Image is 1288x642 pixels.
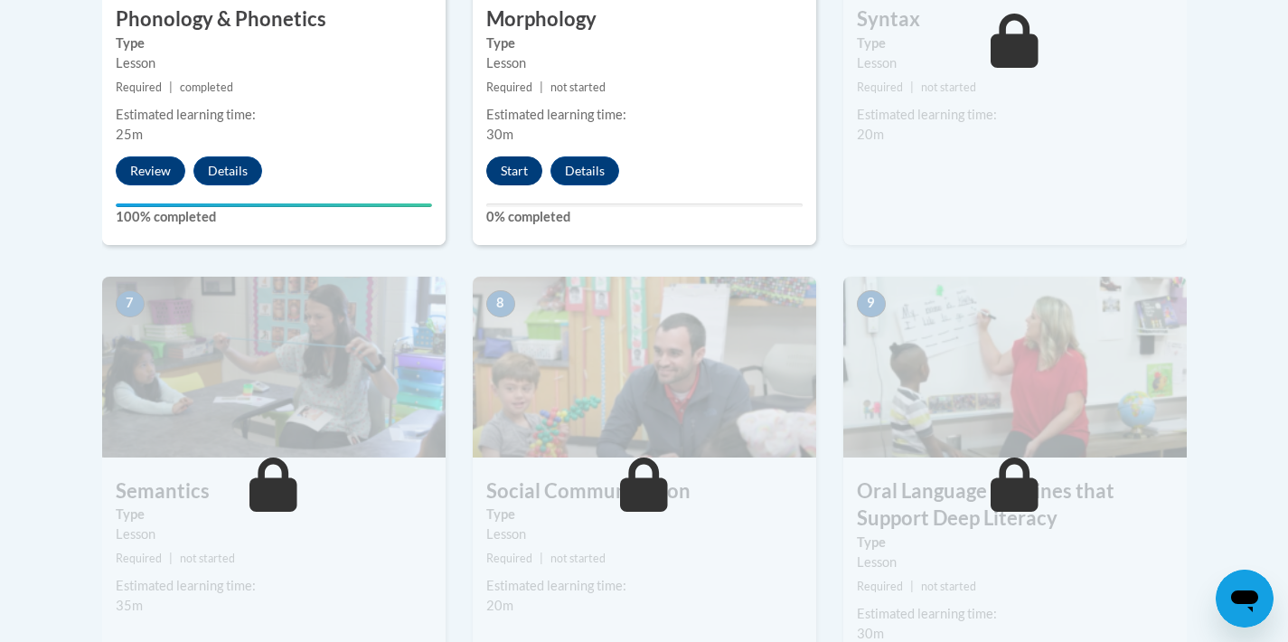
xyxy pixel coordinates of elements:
[116,80,162,94] span: Required
[486,524,803,544] div: Lesson
[486,576,803,596] div: Estimated learning time:
[486,127,513,142] span: 30m
[857,626,884,641] span: 30m
[486,207,803,227] label: 0% completed
[486,290,515,317] span: 8
[169,80,173,94] span: |
[473,277,816,458] img: Course Image
[116,576,432,596] div: Estimated learning time:
[843,477,1187,533] h3: Oral Language Routines that Support Deep Literacy
[857,105,1173,125] div: Estimated learning time:
[550,552,606,565] span: not started
[473,477,816,505] h3: Social Communication
[486,552,532,565] span: Required
[116,505,432,524] label: Type
[180,80,233,94] span: completed
[857,604,1173,624] div: Estimated learning time:
[843,277,1187,458] img: Course Image
[843,5,1187,33] h3: Syntax
[486,156,542,185] button: Start
[169,552,173,565] span: |
[102,277,446,458] img: Course Image
[857,290,886,317] span: 9
[102,5,446,33] h3: Phonology & Phonetics
[116,552,162,565] span: Required
[486,33,803,53] label: Type
[116,203,432,207] div: Your progress
[486,53,803,73] div: Lesson
[550,156,619,185] button: Details
[857,53,1173,73] div: Lesson
[116,207,432,227] label: 100% completed
[550,80,606,94] span: not started
[116,105,432,125] div: Estimated learning time:
[921,580,976,593] span: not started
[910,80,914,94] span: |
[1216,570,1274,628] iframe: Button to launch messaging window
[486,505,803,524] label: Type
[857,80,903,94] span: Required
[116,598,143,613] span: 35m
[116,290,145,317] span: 7
[473,5,816,33] h3: Morphology
[857,552,1173,572] div: Lesson
[116,156,185,185] button: Review
[540,552,543,565] span: |
[486,105,803,125] div: Estimated learning time:
[857,580,903,593] span: Required
[180,552,235,565] span: not started
[116,53,432,73] div: Lesson
[486,598,513,613] span: 20m
[857,127,884,142] span: 20m
[116,33,432,53] label: Type
[486,80,532,94] span: Required
[857,33,1173,53] label: Type
[102,477,446,505] h3: Semantics
[193,156,262,185] button: Details
[540,80,543,94] span: |
[116,127,143,142] span: 25m
[921,80,976,94] span: not started
[116,524,432,544] div: Lesson
[857,533,1173,552] label: Type
[910,580,914,593] span: |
